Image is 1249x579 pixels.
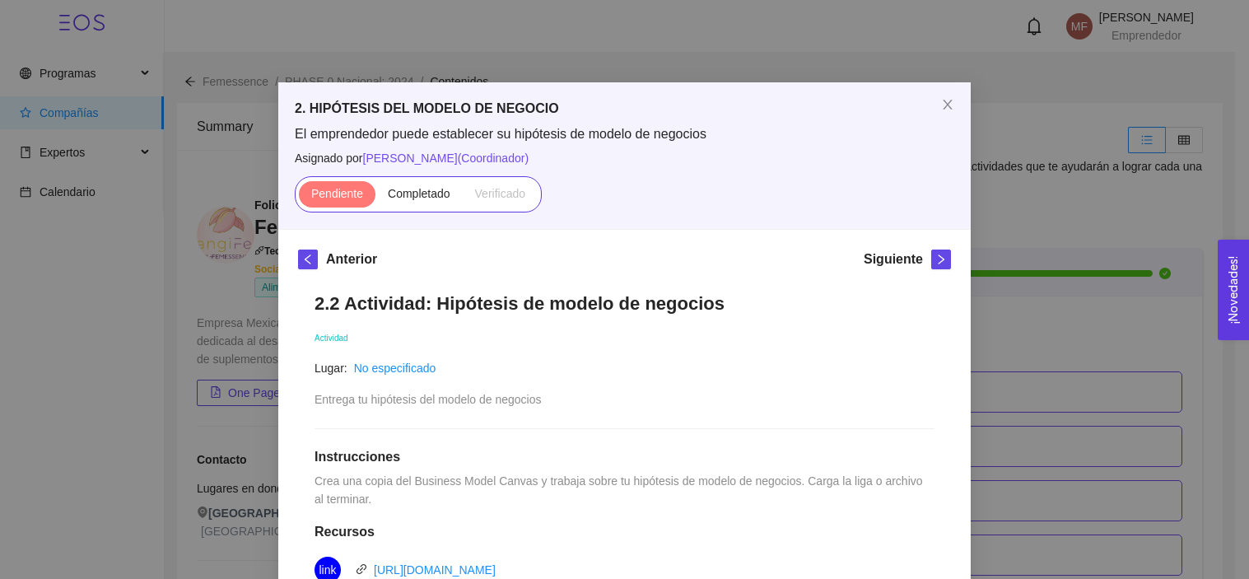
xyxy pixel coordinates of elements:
[315,359,347,377] article: Lugar:
[295,125,954,143] span: El emprendedor puede establecer su hipótesis de modelo de negocios
[315,292,934,315] h1: 2.2 Actividad: Hipótesis de modelo de negocios
[932,254,950,265] span: right
[354,362,436,375] a: No especificado
[315,449,934,465] h1: Instrucciones
[326,250,377,269] h5: Anterior
[1218,240,1249,340] button: Open Feedback Widget
[864,250,923,269] h5: Siguiente
[311,187,363,200] span: Pendiente
[295,99,954,119] h5: 2. HIPÓTESIS DEL MODELO DE NEGOCIO
[299,254,317,265] span: left
[388,187,450,200] span: Completado
[356,563,367,575] span: link
[298,250,318,269] button: left
[315,524,934,540] h1: Recursos
[315,393,542,406] span: Entrega tu hipótesis del modelo de negocios
[931,250,951,269] button: right
[315,474,925,506] span: Crea una copia del Business Model Canvas y trabaja sobre tu hipótesis de modelo de negocios. Carg...
[295,149,954,167] span: Asignado por
[925,82,971,128] button: Close
[475,187,525,200] span: Verificado
[374,563,496,577] a: [URL][DOMAIN_NAME]
[315,334,348,343] span: Actividad
[363,152,529,165] span: [PERSON_NAME] ( Coordinador )
[941,98,954,111] span: close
